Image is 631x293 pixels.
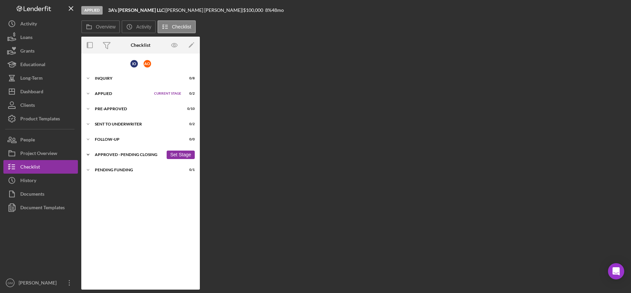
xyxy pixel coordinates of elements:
div: History [20,174,36,189]
div: Sent to Underwriter [95,122,178,126]
div: I O [130,60,138,67]
button: Dashboard [3,85,78,98]
div: Grants [20,44,35,59]
button: Documents [3,187,78,201]
div: 0 / 1 [183,168,195,172]
button: GM[PERSON_NAME] [3,276,78,290]
div: Activity [20,17,37,32]
text: GM [7,281,13,285]
div: Follow-Up [95,137,178,141]
div: Loans [20,31,33,46]
div: 8 % [265,7,272,13]
div: Document Templates [20,201,65,216]
button: Grants [3,44,78,58]
button: Educational [3,58,78,71]
div: Applied [95,92,151,96]
div: People [20,133,35,148]
button: Checklist [157,20,196,33]
div: Pending Funding [95,168,178,172]
div: Project Overview [20,146,57,162]
button: Clients [3,98,78,112]
span: Current Stage [154,92,181,96]
button: History [3,174,78,187]
div: Applied [81,6,103,15]
div: [PERSON_NAME] [17,276,61,291]
b: 3A's [PERSON_NAME] LLC [108,7,164,13]
div: Clients [20,98,35,114]
div: Approved - Pending Closing [95,153,163,157]
div: Open Intercom Messenger [608,263,624,279]
button: Set Stage [167,151,195,159]
div: Pre-Approved [95,107,178,111]
button: People [3,133,78,146]
label: Overview [96,24,115,30]
div: 0 / 2 [183,122,195,126]
button: Document Templates [3,201,78,214]
button: Product Templates [3,112,78,125]
div: Checklist [20,160,40,175]
label: Checklist [172,24,191,30]
div: Educational [20,58,45,73]
div: Inquiry [95,76,178,80]
div: Checklist [131,42,150,48]
button: Overview [81,20,120,33]
button: Project Overview [3,146,78,160]
button: Long-Term [3,71,78,85]
label: Activity [136,24,151,30]
span: $100,000 [243,7,263,13]
div: 0 / 0 [183,137,195,141]
div: 0 / 8 [183,76,195,80]
div: Product Templates [20,112,60,127]
div: Long-Term [20,71,43,86]
div: 0 / 10 [183,107,195,111]
div: Documents [20,187,44,202]
button: Loans [3,31,78,44]
button: Activity [3,17,78,31]
div: A O [144,60,151,67]
div: | [108,7,166,13]
div: 48 mo [272,7,284,13]
div: [PERSON_NAME] [PERSON_NAME] | [166,7,243,13]
div: Dashboard [20,85,43,100]
button: Checklist [3,160,78,174]
div: 0 / 2 [183,92,195,96]
button: Activity [122,20,155,33]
